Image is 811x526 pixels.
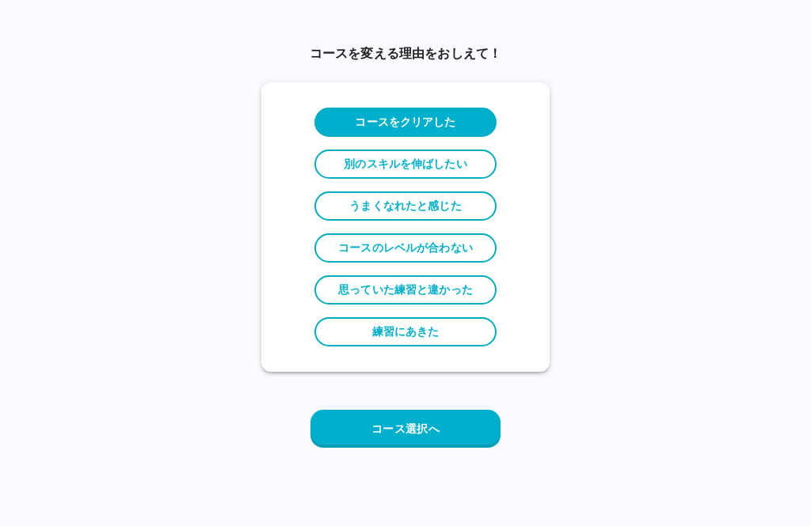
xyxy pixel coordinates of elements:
p: コースを変える理由をおしえて！ [261,44,550,63]
p: 別のスキルを伸ばしたい [344,156,466,172]
p: 練習にあきた [372,324,440,340]
p: うまくなれたと感じた [349,198,461,214]
p: コースのレベルが合わない [338,240,473,256]
p: コースをクリアした [355,114,455,131]
p: 思っていた練習と違かった [338,282,473,298]
button: コース選択へ [310,410,501,448]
